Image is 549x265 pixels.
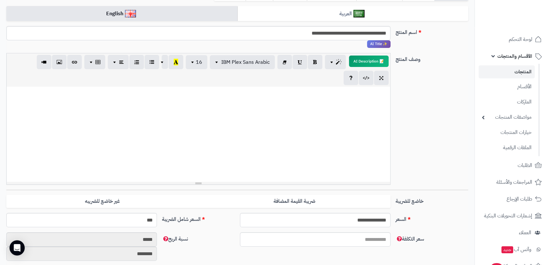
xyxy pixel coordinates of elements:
a: المراجعات والأسئلة [479,175,545,190]
a: لوحة التحكم [479,32,545,47]
a: العملاء [479,225,545,240]
label: ضريبة القيمة المضافة [198,195,391,208]
span: الأقسام والمنتجات [497,52,532,61]
a: العربية [237,6,468,22]
img: English [125,10,136,17]
label: وصف المنتج [393,53,471,63]
span: وآتس آب [501,245,531,254]
span: الطلبات [518,161,532,170]
span: إشعارات التحويلات البنكية [484,211,532,220]
span: المراجعات والأسئلة [496,178,532,187]
label: غير خاضع للضريبه [6,195,198,208]
a: وآتس آبجديد [479,242,545,257]
span: انقر لاستخدام رفيقك الذكي [367,40,391,48]
a: إشعارات التحويلات البنكية [479,208,545,223]
a: الملفات الرقمية [479,141,535,155]
a: طلبات الإرجاع [479,191,545,207]
a: خيارات المنتجات [479,126,535,139]
span: لوحة التحكم [509,35,532,44]
span: نسبة الربح [162,235,188,243]
span: العملاء [519,228,531,237]
label: اسم المنتج [393,26,471,36]
label: خاضع للضريبة [393,195,471,205]
a: الأقسام [479,80,535,94]
a: المنتجات [479,65,535,78]
label: السعر [393,213,471,223]
button: 📝 AI Description [349,56,389,67]
label: السعر شامل الضريبة [159,213,237,223]
button: IBM Plex Sans Arabic [210,55,275,69]
a: English [6,6,237,22]
a: الطلبات [479,158,545,173]
a: الماركات [479,95,535,109]
span: جديد [501,246,513,253]
span: IBM Plex Sans Arabic [221,58,270,66]
span: سعر التكلفة [396,235,424,243]
div: Open Intercom Messenger [10,240,25,255]
img: العربية [353,10,365,17]
span: طلبات الإرجاع [507,195,532,203]
button: 16 [186,55,207,69]
a: مواصفات المنتجات [479,110,535,124]
span: 16 [196,58,202,66]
